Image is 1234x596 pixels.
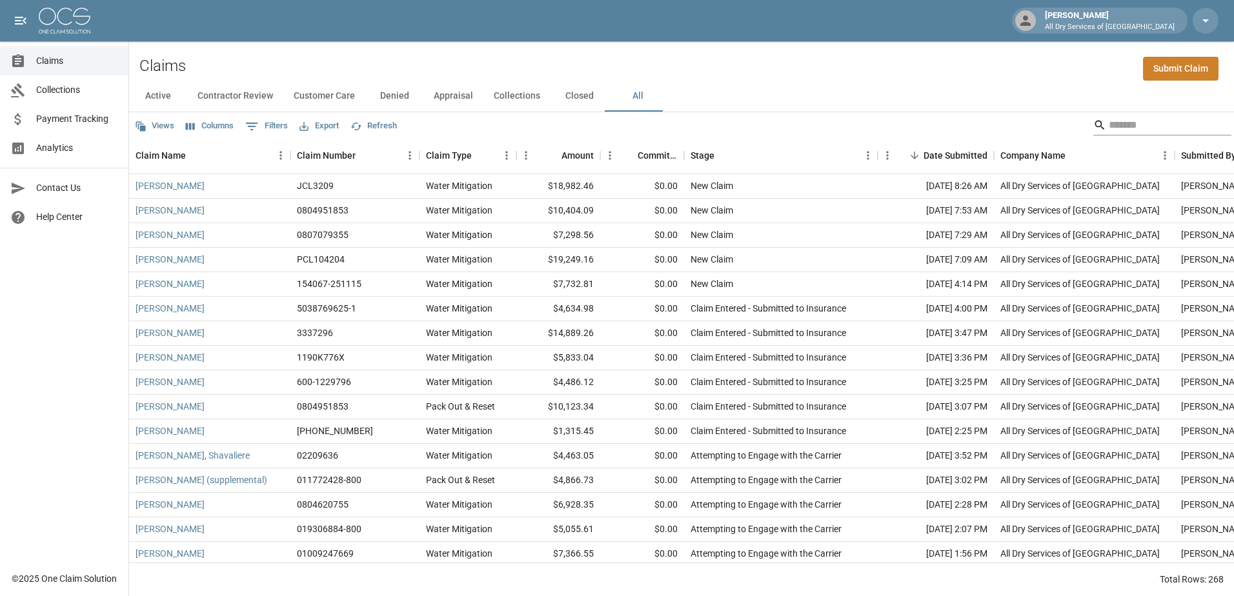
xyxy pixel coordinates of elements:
[691,302,846,315] div: Claim Entered - Submitted to Insurance
[426,179,492,192] div: Water Mitigation
[400,146,420,165] button: Menu
[136,522,205,535] a: [PERSON_NAME]
[516,468,600,493] div: $4,866.73
[36,54,118,68] span: Claims
[129,81,1234,112] div: dynamic tabs
[426,228,492,241] div: Water Mitigation
[136,473,267,486] a: [PERSON_NAME] (supplemental)
[426,375,492,388] div: Water Mitigation
[136,351,205,364] a: [PERSON_NAME]
[638,137,678,174] div: Committed Amount
[1000,228,1160,241] div: All Dry Services of Atlanta
[129,137,290,174] div: Claim Name
[356,146,374,164] button: Sort
[1155,146,1175,165] button: Menu
[691,449,842,462] div: Attempting to Engage with the Carrier
[1000,547,1160,560] div: All Dry Services of Atlanta
[516,346,600,370] div: $5,833.04
[136,326,205,339] a: [PERSON_NAME]
[242,116,291,137] button: Show filters
[878,395,994,419] div: [DATE] 3:07 PM
[1045,22,1175,33] p: All Dry Services of [GEOGRAPHIC_DATA]
[878,321,994,346] div: [DATE] 3:47 PM
[472,146,490,164] button: Sort
[878,493,994,517] div: [DATE] 2:28 PM
[136,449,250,462] a: [PERSON_NAME], Shavaliere
[297,449,338,462] div: 02209636
[1000,449,1160,462] div: All Dry Services of Atlanta
[187,81,283,112] button: Contractor Review
[426,351,492,364] div: Water Mitigation
[516,137,600,174] div: Amount
[600,146,620,165] button: Menu
[426,253,492,266] div: Water Mitigation
[878,346,994,370] div: [DATE] 3:36 PM
[426,498,492,511] div: Water Mitigation
[136,228,205,241] a: [PERSON_NAME]
[297,522,361,535] div: 019306884-800
[691,547,842,560] div: Attempting to Engage with the Carrier
[12,572,117,585] div: © 2025 One Claim Solution
[36,210,118,224] span: Help Center
[691,400,846,413] div: Claim Entered - Submitted to Insurance
[1000,498,1160,511] div: All Dry Services of Atlanta
[691,424,846,437] div: Claim Entered - Submitted to Insurance
[600,468,684,493] div: $0.00
[420,137,516,174] div: Claim Type
[136,547,205,560] a: [PERSON_NAME]
[426,302,492,315] div: Water Mitigation
[516,444,600,468] div: $4,463.05
[426,424,492,437] div: Water Mitigation
[1093,115,1231,138] div: Search
[516,272,600,297] div: $7,732.81
[878,542,994,566] div: [DATE] 1:56 PM
[297,375,351,388] div: 600-1229796
[1000,351,1160,364] div: All Dry Services of Atlanta
[136,302,205,315] a: [PERSON_NAME]
[878,223,994,248] div: [DATE] 7:29 AM
[365,81,423,112] button: Denied
[297,253,345,266] div: PCL104204
[426,326,492,339] div: Water Mitigation
[36,141,118,155] span: Analytics
[691,277,733,290] div: New Claim
[691,498,842,511] div: Attempting to Engage with the Carrier
[878,137,994,174] div: Date Submitted
[1143,57,1219,81] a: Submit Claim
[878,272,994,297] div: [DATE] 4:14 PM
[878,146,897,165] button: Menu
[600,272,684,297] div: $0.00
[1000,253,1160,266] div: All Dry Services of Atlanta
[1000,179,1160,192] div: All Dry Services of Atlanta
[136,253,205,266] a: [PERSON_NAME]
[516,542,600,566] div: $7,366.55
[1160,573,1224,586] div: Total Rows: 268
[36,112,118,126] span: Payment Tracking
[297,228,349,241] div: 0807079355
[36,83,118,97] span: Collections
[186,146,204,164] button: Sort
[39,8,90,34] img: ocs-logo-white-transparent.png
[426,204,492,217] div: Water Mitigation
[1000,204,1160,217] div: All Dry Services of Atlanta
[136,375,205,388] a: [PERSON_NAME]
[878,297,994,321] div: [DATE] 4:00 PM
[1000,302,1160,315] div: All Dry Services of Atlanta
[132,116,177,136] button: Views
[297,400,349,413] div: 0804951853
[129,81,187,112] button: Active
[297,302,356,315] div: 5038769625-1
[297,498,349,511] div: 0804620755
[551,81,609,112] button: Closed
[561,137,594,174] div: Amount
[426,473,495,486] div: Pack Out & Reset
[1000,277,1160,290] div: All Dry Services of Atlanta
[600,370,684,395] div: $0.00
[691,137,714,174] div: Stage
[878,199,994,223] div: [DATE] 7:53 AM
[136,179,205,192] a: [PERSON_NAME]
[297,473,361,486] div: 011772428-800
[600,395,684,419] div: $0.00
[684,137,878,174] div: Stage
[516,297,600,321] div: $4,634.98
